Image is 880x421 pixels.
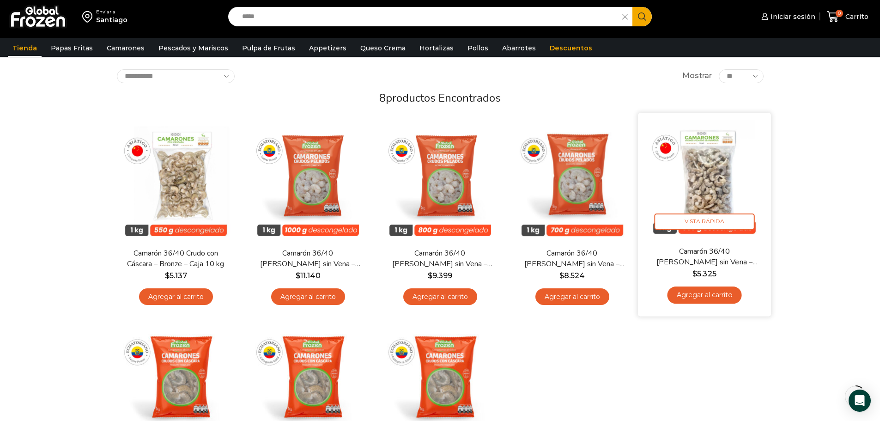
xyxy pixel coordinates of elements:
span: $ [165,271,170,280]
a: Camarón 36/40 [PERSON_NAME] sin Vena – Super Prime – Caja 10 kg [255,248,361,269]
span: $ [428,271,432,280]
div: Santiago [96,15,127,24]
a: Agregar al carrito: “Camarón 36/40 Crudo Pelado sin Vena - Super Prime - Caja 10 kg” [271,288,345,305]
bdi: 11.140 [296,271,321,280]
a: 0 Carrito [825,6,871,28]
span: 0 [836,10,843,17]
bdi: 8.524 [559,271,585,280]
span: productos encontrados [386,91,501,105]
a: Pulpa de Frutas [237,39,300,57]
select: Pedido de la tienda [117,69,235,83]
a: Camarón 36/40 [PERSON_NAME] sin Vena – Gold – Caja 10 kg [387,248,493,269]
bdi: 5.325 [692,269,716,278]
span: $ [692,269,697,278]
a: Abarrotes [498,39,540,57]
a: Tienda [8,39,42,57]
a: Agregar al carrito: “Camarón 36/40 Crudo con Cáscara - Bronze - Caja 10 kg” [139,288,213,305]
span: Mostrar [682,71,712,81]
div: Enviar a [96,9,127,15]
a: Papas Fritas [46,39,97,57]
div: Open Intercom Messenger [849,390,871,412]
a: Agregar al carrito: “Camarón 36/40 Crudo Pelado sin Vena - Silver - Caja 10 kg” [535,288,609,305]
span: $ [559,271,564,280]
a: Hortalizas [415,39,458,57]
span: Carrito [843,12,868,21]
a: Appetizers [304,39,351,57]
a: Camarón 36/40 Crudo con Cáscara – Bronze – Caja 10 kg [122,248,229,269]
a: Descuentos [545,39,597,57]
a: Agregar al carrito: “Camarón 36/40 Crudo Pelado sin Vena - Gold - Caja 10 kg” [403,288,477,305]
a: Camarones [102,39,149,57]
bdi: 5.137 [165,271,187,280]
a: Pescados y Mariscos [154,39,233,57]
span: Vista Rápida [654,214,754,230]
a: Queso Crema [356,39,410,57]
img: address-field-icon.svg [82,9,96,24]
button: Search button [632,7,652,26]
a: Iniciar sesión [759,7,815,26]
span: $ [296,271,300,280]
a: Camarón 36/40 [PERSON_NAME] sin Vena – Bronze – Caja 10 kg [650,246,758,268]
a: Pollos [463,39,493,57]
bdi: 9.399 [428,271,452,280]
a: Camarón 36/40 [PERSON_NAME] sin Vena – Silver – Caja 10 kg [519,248,625,269]
span: 8 [379,91,386,105]
a: Agregar al carrito: “Camarón 36/40 Crudo Pelado sin Vena - Bronze - Caja 10 kg” [667,287,741,304]
span: Iniciar sesión [768,12,815,21]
